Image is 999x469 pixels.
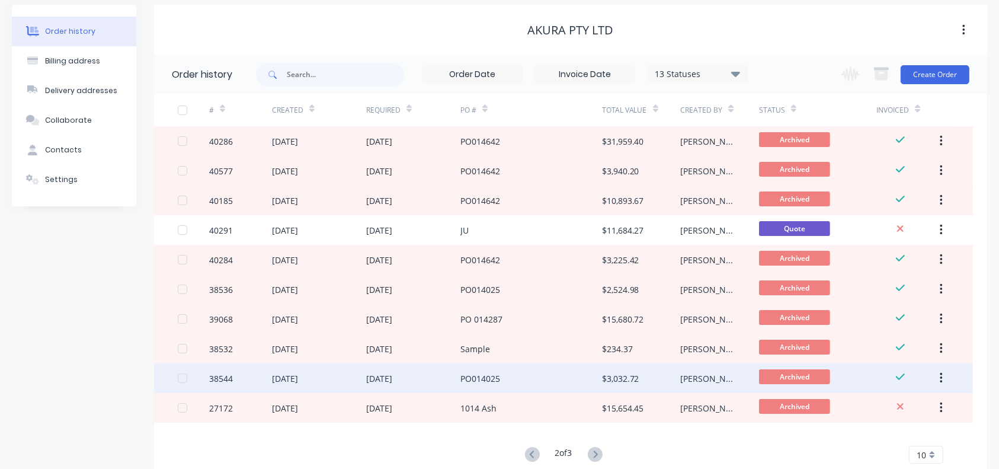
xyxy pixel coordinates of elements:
div: [DATE] [366,343,392,355]
div: [DATE] [272,402,298,414]
div: 40577 [209,165,233,177]
div: Required [366,94,460,126]
div: [PERSON_NAME] [680,313,735,326]
div: Invoiced [876,105,909,116]
div: $10,893.67 [602,194,644,207]
div: [DATE] [366,135,392,148]
div: PO # [460,105,476,116]
div: [DATE] [272,254,298,266]
button: Delivery addresses [12,76,136,106]
div: [DATE] [272,283,298,296]
button: Collaborate [12,106,136,135]
div: [PERSON_NAME] [680,224,735,237]
div: $2,524.98 [602,283,639,296]
span: Archived [759,132,830,147]
div: 40291 [209,224,233,237]
span: Archived [759,192,830,206]
div: PO014025 [460,283,500,296]
div: [DATE] [366,194,392,207]
div: $234.37 [602,343,633,355]
div: 1014 Ash [460,402,497,414]
div: PO014642 [460,165,500,177]
button: Order history [12,17,136,46]
div: [DATE] [272,135,298,148]
input: Order Date [422,66,522,84]
div: [DATE] [366,402,392,414]
div: [DATE] [272,224,298,237]
button: Billing address [12,46,136,76]
div: Contacts [45,145,82,155]
div: [PERSON_NAME] [680,283,735,296]
span: Archived [759,280,830,295]
div: [DATE] [272,313,298,326]
div: # [209,105,214,116]
div: PO014025 [460,372,500,385]
div: Created By [680,105,722,116]
div: Order history [45,26,95,37]
div: [DATE] [366,283,392,296]
div: Status [759,105,785,116]
div: 39068 [209,313,233,326]
div: [DATE] [272,165,298,177]
div: [PERSON_NAME] [680,135,735,148]
div: [PERSON_NAME] [680,194,735,207]
div: [DATE] [272,194,298,207]
div: Order history [172,68,232,82]
div: [DATE] [272,372,298,385]
div: Billing address [45,56,100,66]
div: Status [759,94,877,126]
div: Delivery addresses [45,85,117,96]
div: Created By [680,94,759,126]
div: [DATE] [366,224,392,237]
div: AKURA PTY LTD [528,23,614,37]
div: 40185 [209,194,233,207]
div: [DATE] [366,165,392,177]
div: 13 Statuses [648,68,747,81]
div: $15,680.72 [602,313,644,326]
div: 2 of 3 [555,446,572,464]
div: Collaborate [45,115,92,126]
div: 38536 [209,283,233,296]
span: Archived [759,399,830,414]
span: 10 [917,449,926,461]
div: 38532 [209,343,233,355]
div: Created [272,94,366,126]
div: $3,032.72 [602,372,639,385]
span: Archived [759,340,830,355]
div: Invoiced [876,94,939,126]
div: # [209,94,272,126]
div: PO014642 [460,254,500,266]
div: PO # [460,94,602,126]
span: Archived [759,310,830,325]
div: $11,684.27 [602,224,644,237]
div: 40284 [209,254,233,266]
div: Sample [460,343,490,355]
div: [DATE] [366,313,392,326]
span: Archived [759,251,830,266]
div: [PERSON_NAME] [680,165,735,177]
div: 27172 [209,402,233,414]
div: [DATE] [366,254,392,266]
div: PO 014287 [460,313,502,326]
div: JU [460,224,469,237]
div: PO014642 [460,135,500,148]
div: $3,940.20 [602,165,639,177]
div: $15,654.45 [602,402,644,414]
div: $3,225.42 [602,254,639,266]
span: Archived [759,369,830,384]
div: 40286 [209,135,233,148]
div: [PERSON_NAME] [680,343,735,355]
div: PO014642 [460,194,500,207]
div: [PERSON_NAME] [680,254,735,266]
button: Contacts [12,135,136,165]
div: [DATE] [272,343,298,355]
div: [DATE] [366,372,392,385]
button: Settings [12,165,136,194]
div: [PERSON_NAME] [680,402,735,414]
input: Invoice Date [535,66,635,84]
div: $31,959.40 [602,135,644,148]
div: Created [272,105,303,116]
span: Archived [759,162,830,177]
div: Settings [45,174,78,185]
div: Total Value [602,94,681,126]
